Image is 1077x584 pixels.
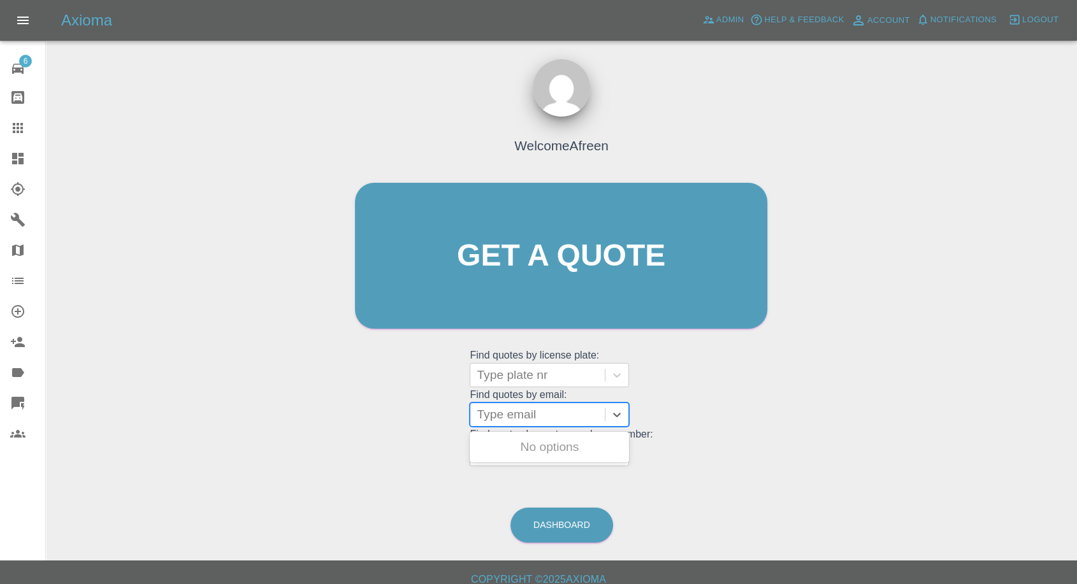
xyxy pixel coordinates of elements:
[61,10,112,31] h5: Axioma
[8,5,38,36] button: Open drawer
[699,10,748,30] a: Admin
[470,389,653,427] grid: Find quotes by email:
[510,508,613,543] a: Dashboard
[470,429,653,466] grid: Find quotes by customer phone number:
[764,13,844,27] span: Help & Feedback
[867,13,910,28] span: Account
[848,10,913,31] a: Account
[470,350,653,387] grid: Find quotes by license plate:
[716,13,744,27] span: Admin
[1005,10,1062,30] button: Logout
[514,136,609,155] h4: Welcome Afreen
[1022,13,1059,27] span: Logout
[533,59,590,117] img: ...
[355,183,767,329] a: Get a quote
[19,55,32,68] span: 6
[913,10,1000,30] button: Notifications
[930,13,997,27] span: Notifications
[747,10,847,30] button: Help & Feedback
[470,434,629,460] div: No options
